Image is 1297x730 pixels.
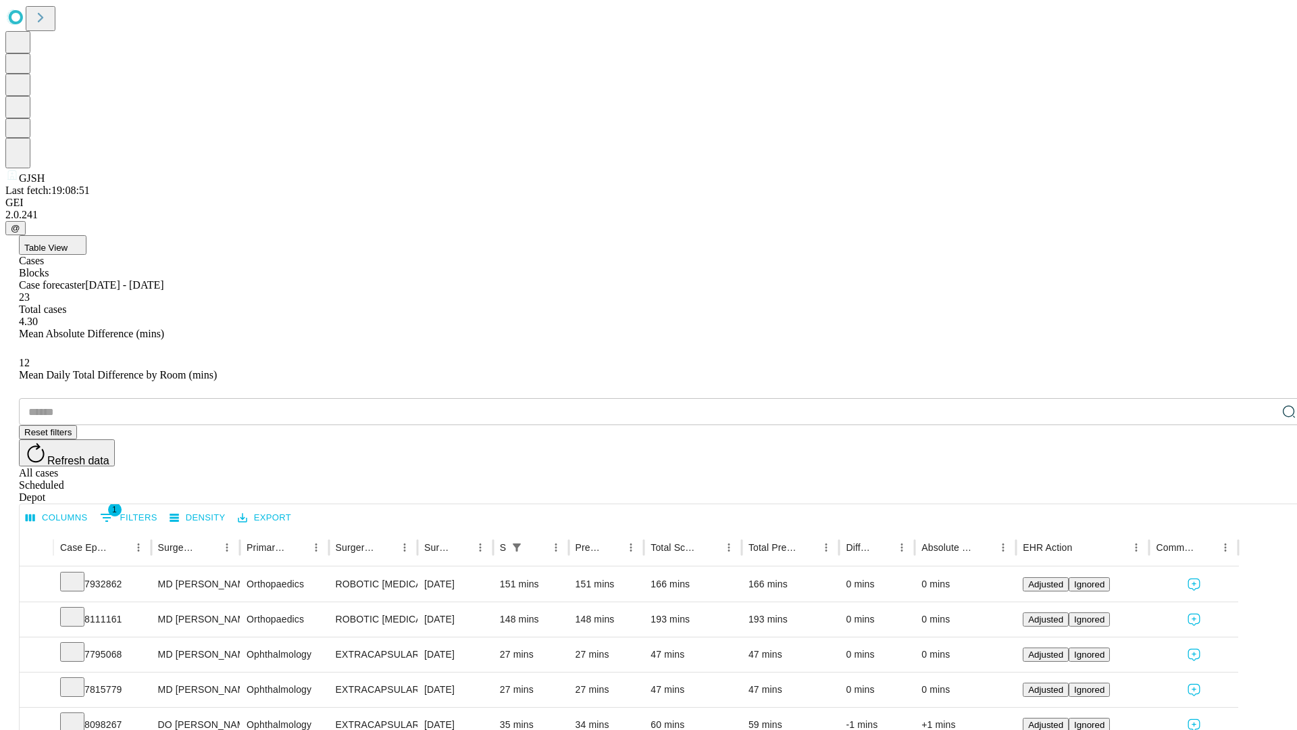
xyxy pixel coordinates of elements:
[576,673,638,707] div: 27 mins
[1023,612,1069,627] button: Adjusted
[336,567,411,602] div: ROBOTIC [MEDICAL_DATA] KNEE TOTAL
[846,673,908,707] div: 0 mins
[199,538,218,557] button: Sort
[60,602,145,637] div: 8111161
[158,637,233,672] div: MD [PERSON_NAME]
[424,567,486,602] div: [DATE]
[846,567,908,602] div: 0 mins
[60,637,145,672] div: 7795068
[424,602,486,637] div: [DATE]
[288,538,307,557] button: Sort
[19,425,77,439] button: Reset filters
[921,673,1009,707] div: 0 mins
[500,673,562,707] div: 27 mins
[158,542,197,553] div: Surgeon Name
[336,673,411,707] div: EXTRACAPSULAR CATARACT REMOVAL WITH [MEDICAL_DATA]
[1074,579,1104,589] span: Ignored
[22,508,91,529] button: Select columns
[307,538,326,557] button: Menu
[60,567,145,602] div: 7932862
[234,508,295,529] button: Export
[1197,538,1216,557] button: Sort
[19,328,164,339] span: Mean Absolute Difference (mins)
[471,538,490,557] button: Menu
[5,209,1292,221] div: 2.0.241
[1069,612,1110,627] button: Ignored
[1028,614,1063,625] span: Adjusted
[576,637,638,672] div: 27 mins
[651,673,735,707] div: 47 mins
[1073,538,1092,557] button: Sort
[500,567,562,602] div: 151 mins
[1023,683,1069,697] button: Adjusted
[1216,538,1235,557] button: Menu
[546,538,565,557] button: Menu
[166,508,229,529] button: Density
[24,427,72,437] span: Reset filters
[19,439,115,466] button: Refresh data
[1069,683,1110,697] button: Ignored
[424,637,486,672] div: [DATE]
[395,538,414,557] button: Menu
[11,223,20,233] span: @
[424,542,451,553] div: Surgery Date
[19,303,66,315] span: Total cases
[26,679,47,702] button: Expand
[1074,720,1104,730] span: Ignored
[60,673,145,707] div: 7815779
[336,542,375,553] div: Surgery Name
[701,538,719,557] button: Sort
[452,538,471,557] button: Sort
[5,185,90,196] span: Last fetch: 19:08:51
[651,637,735,672] div: 47 mins
[218,538,236,557] button: Menu
[24,243,68,253] span: Table View
[748,602,833,637] div: 193 mins
[247,637,322,672] div: Ophthalmology
[817,538,836,557] button: Menu
[921,567,1009,602] div: 0 mins
[26,643,47,667] button: Expand
[651,542,699,553] div: Total Scheduled Duration
[507,538,526,557] div: 1 active filter
[247,673,322,707] div: Ophthalmology
[19,172,45,184] span: GJSH
[97,507,161,529] button: Show filters
[748,673,833,707] div: 47 mins
[1127,538,1146,557] button: Menu
[1074,614,1104,625] span: Ignored
[19,291,30,303] span: 23
[846,602,908,637] div: 0 mins
[651,602,735,637] div: 193 mins
[1069,648,1110,662] button: Ignored
[528,538,546,557] button: Sort
[158,602,233,637] div: MD [PERSON_NAME] [PERSON_NAME] Md
[500,637,562,672] div: 27 mins
[60,542,109,553] div: Case Epic Id
[748,637,833,672] div: 47 mins
[85,279,163,291] span: [DATE] - [DATE]
[576,602,638,637] div: 148 mins
[719,538,738,557] button: Menu
[846,637,908,672] div: 0 mins
[1074,685,1104,695] span: Ignored
[1023,542,1072,553] div: EHR Action
[158,567,233,602] div: MD [PERSON_NAME] [PERSON_NAME] Md
[26,573,47,597] button: Expand
[424,673,486,707] div: [DATE]
[376,538,395,557] button: Sort
[651,567,735,602] div: 166 mins
[336,637,411,672] div: EXTRACAPSULAR CATARACT REMOVAL WITH [MEDICAL_DATA]
[19,369,217,381] span: Mean Daily Total Difference by Room (mins)
[108,503,122,516] span: 1
[507,538,526,557] button: Show filters
[110,538,129,557] button: Sort
[873,538,892,557] button: Sort
[19,357,30,368] span: 12
[576,542,602,553] div: Predicted In Room Duration
[19,279,85,291] span: Case forecaster
[19,316,38,327] span: 4.30
[748,542,797,553] div: Total Predicted Duration
[247,542,286,553] div: Primary Service
[1074,650,1104,660] span: Ignored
